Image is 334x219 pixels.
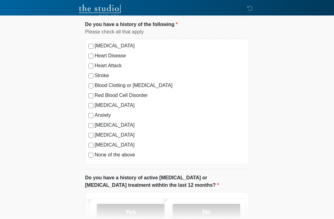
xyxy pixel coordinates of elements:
[95,72,246,80] label: Stroke
[79,5,121,17] img: The Studio Med Spa Logo
[88,84,93,89] input: Blood Clotting or [MEDICAL_DATA]
[88,113,93,118] input: Anxiety
[95,132,246,139] label: [MEDICAL_DATA]
[88,103,93,108] input: [MEDICAL_DATA]
[85,21,178,28] label: Do you have a history of the following
[95,82,246,90] label: Blood Clotting or [MEDICAL_DATA]
[88,54,93,59] input: Heart Disease
[88,133,93,138] input: [MEDICAL_DATA]
[95,102,246,109] label: [MEDICAL_DATA]
[95,122,246,129] label: [MEDICAL_DATA]
[95,142,246,149] label: [MEDICAL_DATA]
[85,28,249,36] div: Please check all that apply
[88,143,93,148] input: [MEDICAL_DATA]
[88,123,93,128] input: [MEDICAL_DATA]
[95,52,246,60] label: Heart Disease
[95,62,246,70] label: Heart Attack
[88,74,93,79] input: Stroke
[95,112,246,119] label: Anxiety
[85,174,249,189] label: Do you have a history of active [MEDICAL_DATA] or [MEDICAL_DATA] treatment withtin the last 12 mo...
[95,92,246,99] label: Red Blood Cell Disorder
[95,151,246,159] label: None of the above
[88,64,93,69] input: Heart Attack
[88,153,93,158] input: None of the above
[95,42,246,50] label: [MEDICAL_DATA]
[88,44,93,49] input: [MEDICAL_DATA]
[88,94,93,99] input: Red Blood Cell Disorder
